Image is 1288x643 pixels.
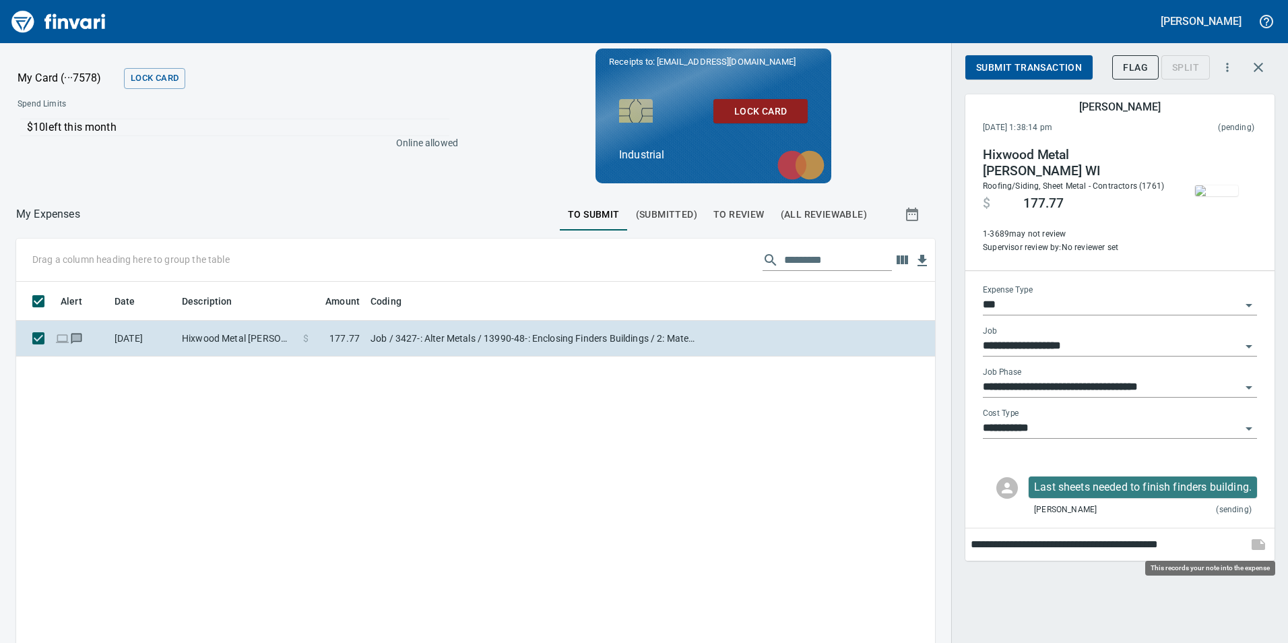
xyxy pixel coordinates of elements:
span: 177.77 [1023,195,1064,212]
span: Online transaction [55,334,69,342]
img: Finvari [8,5,109,38]
button: Show transactions within a particular date range [892,198,935,231]
span: Roofing/Siding, Sheet Metal - Contractors (1761) [983,181,1164,191]
p: Receipts to: [609,55,818,69]
p: Drag a column heading here to group the table [32,253,230,266]
label: Cost Type [983,409,1019,417]
span: Lock Card [131,71,179,86]
span: Date [115,293,135,309]
p: Online allowed [7,136,458,150]
span: Coding [371,293,401,309]
button: Open [1239,296,1258,315]
p: $10 left this month [27,119,449,135]
span: To Submit [568,206,620,223]
span: Supervisor review by: No reviewer set [983,241,1166,255]
nav: breadcrumb [16,206,80,222]
span: Alert [61,293,100,309]
label: Job [983,327,997,335]
span: Lock Card [724,103,797,120]
h5: [PERSON_NAME] [1161,14,1242,28]
p: Last sheets needed to finish finders building. [1034,479,1252,495]
button: More [1213,53,1242,82]
button: Open [1239,337,1258,356]
span: To Review [713,206,765,223]
div: Transaction still pending, cannot split yet. It usually takes 2-3 days for a merchant to settle a... [1161,61,1210,72]
button: Download Table [912,251,932,271]
button: Open [1239,378,1258,397]
span: (Submitted) [636,206,697,223]
span: Amount [325,293,360,309]
span: [PERSON_NAME] [1034,503,1097,517]
button: [PERSON_NAME] [1157,11,1245,32]
td: Job / 3427-: Alter Metals / 13990-48-: Enclosing Finders Buildings / 2: Material [365,321,702,357]
img: mastercard.svg [771,144,831,187]
span: 177.77 [329,332,360,345]
span: $ [983,195,990,212]
span: Has messages [69,334,84,342]
span: Alert [61,293,82,309]
button: Close transaction [1242,51,1275,84]
td: [DATE] [109,321,176,357]
span: Coding [371,293,419,309]
span: (sending) [1216,503,1252,517]
span: Submit Transaction [976,59,1082,76]
button: Open [1239,419,1258,438]
button: Lock Card [124,68,185,89]
span: $ [303,332,309,345]
span: Spend Limits [18,98,261,111]
span: Date [115,293,153,309]
p: My Expenses [16,206,80,222]
span: This is usually to prevent self-reviews [983,228,1166,241]
h4: Hixwood Metal [PERSON_NAME] WI [983,147,1166,179]
span: Description [182,293,250,309]
img: receipts%2Fmarketjohnson%2F2025-09-09%2F8KdpTAFwCiZBPPKWD7nFIwDyRus1__DepZPZQXwA45t9sv1bWY_1.jpg [1195,185,1238,196]
h5: [PERSON_NAME] [1079,100,1160,114]
span: This charge has not been settled by the merchant yet. This usually takes a couple of days but in ... [1135,121,1254,135]
span: Flag [1123,59,1148,76]
p: Industrial [619,147,808,163]
button: Lock Card [713,99,808,124]
span: Amount [308,293,360,309]
span: (All Reviewable) [781,206,867,223]
label: Job Phase [983,368,1021,376]
td: Hixwood Metal [PERSON_NAME] WI [176,321,298,357]
span: Description [182,293,232,309]
label: Expense Type [983,286,1033,294]
p: My Card (···7578) [18,70,119,86]
span: [EMAIL_ADDRESS][DOMAIN_NAME] [655,55,797,68]
button: Submit Transaction [965,55,1093,80]
span: [DATE] 1:38:14 pm [983,121,1135,135]
button: Choose columns to display [892,250,912,270]
button: Flag [1112,55,1159,80]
